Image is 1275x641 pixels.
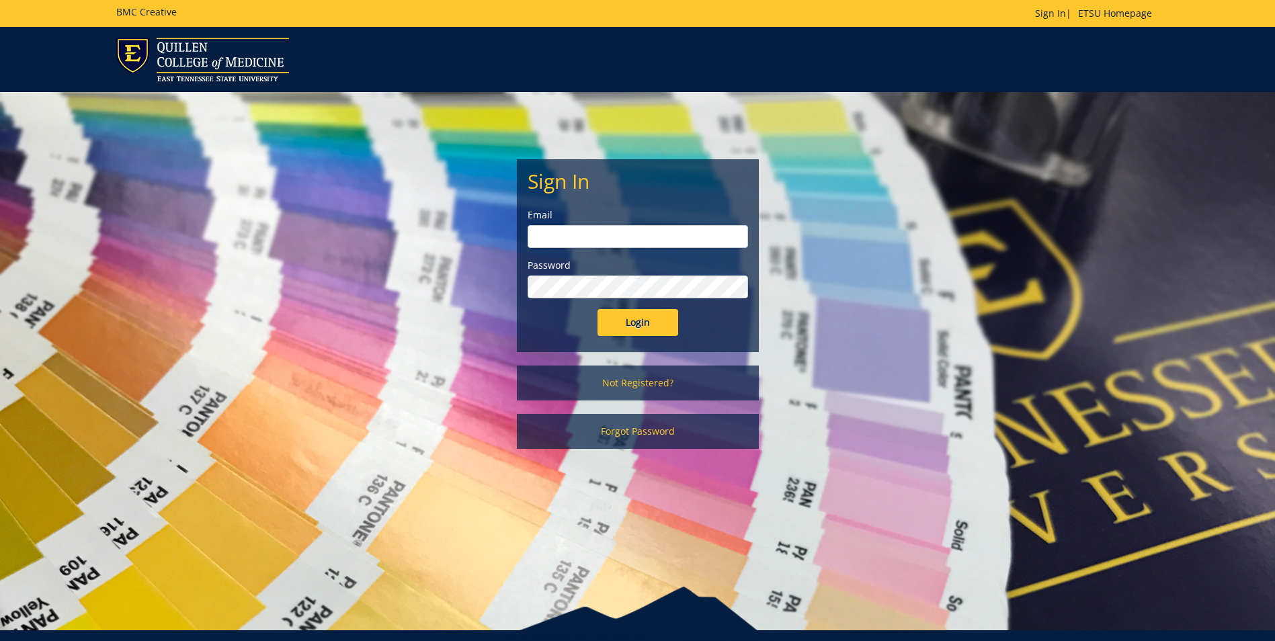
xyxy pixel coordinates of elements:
[517,366,759,400] a: Not Registered?
[598,309,678,336] input: Login
[1035,7,1159,20] p: |
[116,38,289,81] img: ETSU logo
[1035,7,1066,19] a: Sign In
[517,414,759,449] a: Forgot Password
[528,170,748,192] h2: Sign In
[528,208,748,222] label: Email
[116,7,177,17] h5: BMC Creative
[1071,7,1159,19] a: ETSU Homepage
[528,259,748,272] label: Password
